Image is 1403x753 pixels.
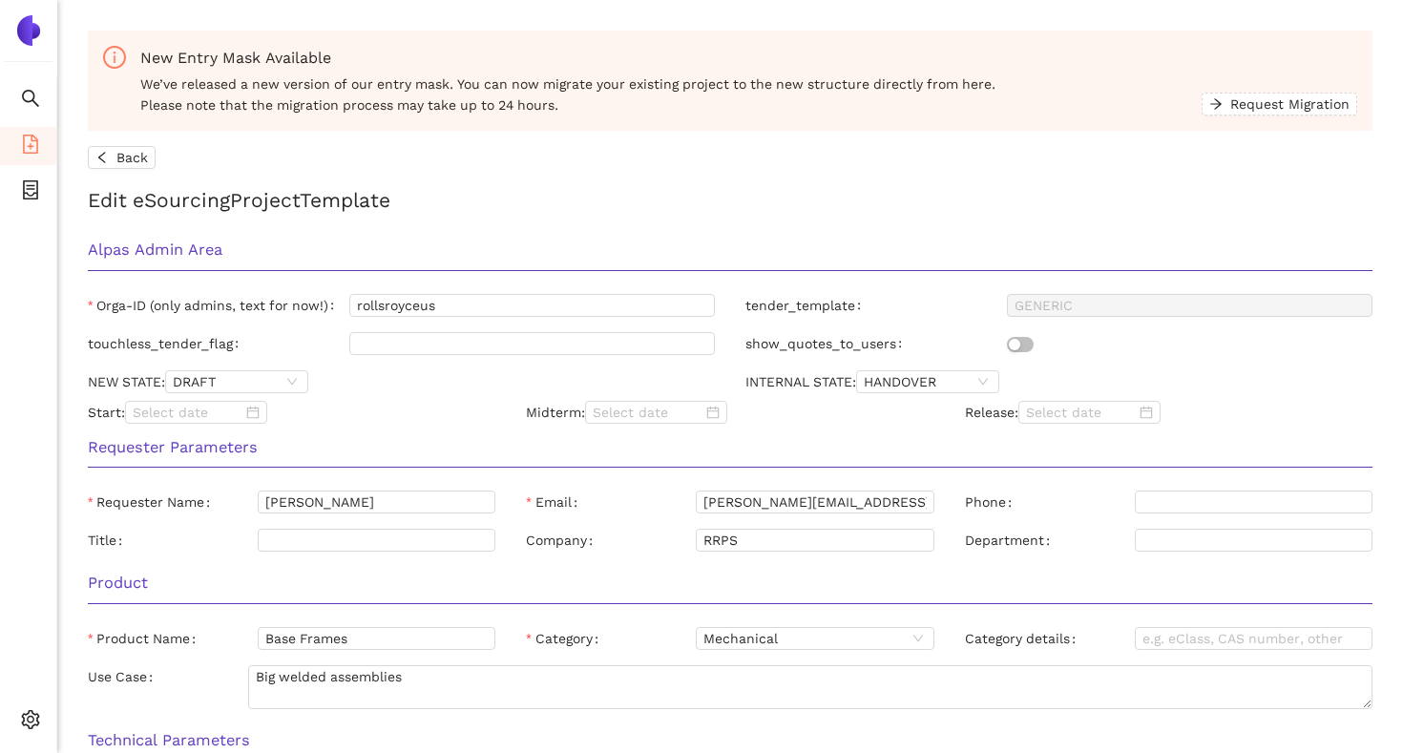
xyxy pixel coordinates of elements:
span: info-circle [103,46,126,69]
label: Product Name [88,627,203,650]
span: setting [21,703,40,742]
label: Category [526,627,605,650]
label: Title [88,529,130,552]
input: Category details [1135,627,1372,650]
input: Email [696,491,933,513]
span: Mechanical [703,628,926,649]
input: Title [258,529,495,552]
h3: Technical Parameters [88,728,1372,753]
input: Company [696,529,933,552]
input: Select date [593,402,702,423]
input: tender_template [1007,294,1372,317]
img: Logo [13,15,44,46]
span: DRAFT [173,371,301,392]
h3: Product [88,571,1372,596]
label: show_quotes_to_users [745,332,910,355]
h3: Alpas Admin Area [88,238,1372,262]
input: Select date [133,402,242,423]
div: NEW STATE: [73,370,730,393]
span: file-add [21,128,40,166]
div: Release: [950,401,1388,424]
textarea: Use Case [248,665,1372,709]
span: left [95,151,109,166]
h3: Requester Parameters [88,435,1372,460]
label: tender_template [745,294,869,317]
span: Request Migration [1230,94,1350,115]
span: We’ve released a new version of our entry mask. You can now migrate your existing project to the ... [140,73,1202,115]
label: Use Case [88,665,160,688]
input: Select date [1026,402,1136,423]
div: Midterm: [511,401,949,424]
label: Category details [965,627,1083,650]
label: Orga-ID (only admins, text for now!) [88,294,342,317]
span: search [21,82,40,120]
label: Company [526,529,600,552]
div: Start: [73,401,511,424]
input: Phone [1135,491,1372,513]
span: Back [116,147,148,168]
h2: Edit eSourcing Project Template [88,184,1372,216]
label: Department [965,529,1057,552]
span: HANDOVER [864,371,992,392]
input: Orga-ID (only admins, text for now!) [349,294,715,317]
label: Requester Name [88,491,218,513]
input: Requester Name [258,491,495,513]
button: arrow-rightRequest Migration [1202,93,1357,115]
input: touchless_tender_flag [349,332,715,355]
button: leftBack [88,146,156,169]
div: New Entry Mask Available [140,46,1357,70]
button: show_quotes_to_users [1007,337,1034,352]
input: Department [1135,529,1372,552]
input: Product Name [258,627,495,650]
div: INTERNAL STATE: [730,370,1388,393]
label: Email [526,491,584,513]
label: touchless_tender_flag [88,332,246,355]
label: Phone [965,491,1019,513]
span: arrow-right [1209,97,1223,113]
span: container [21,174,40,212]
